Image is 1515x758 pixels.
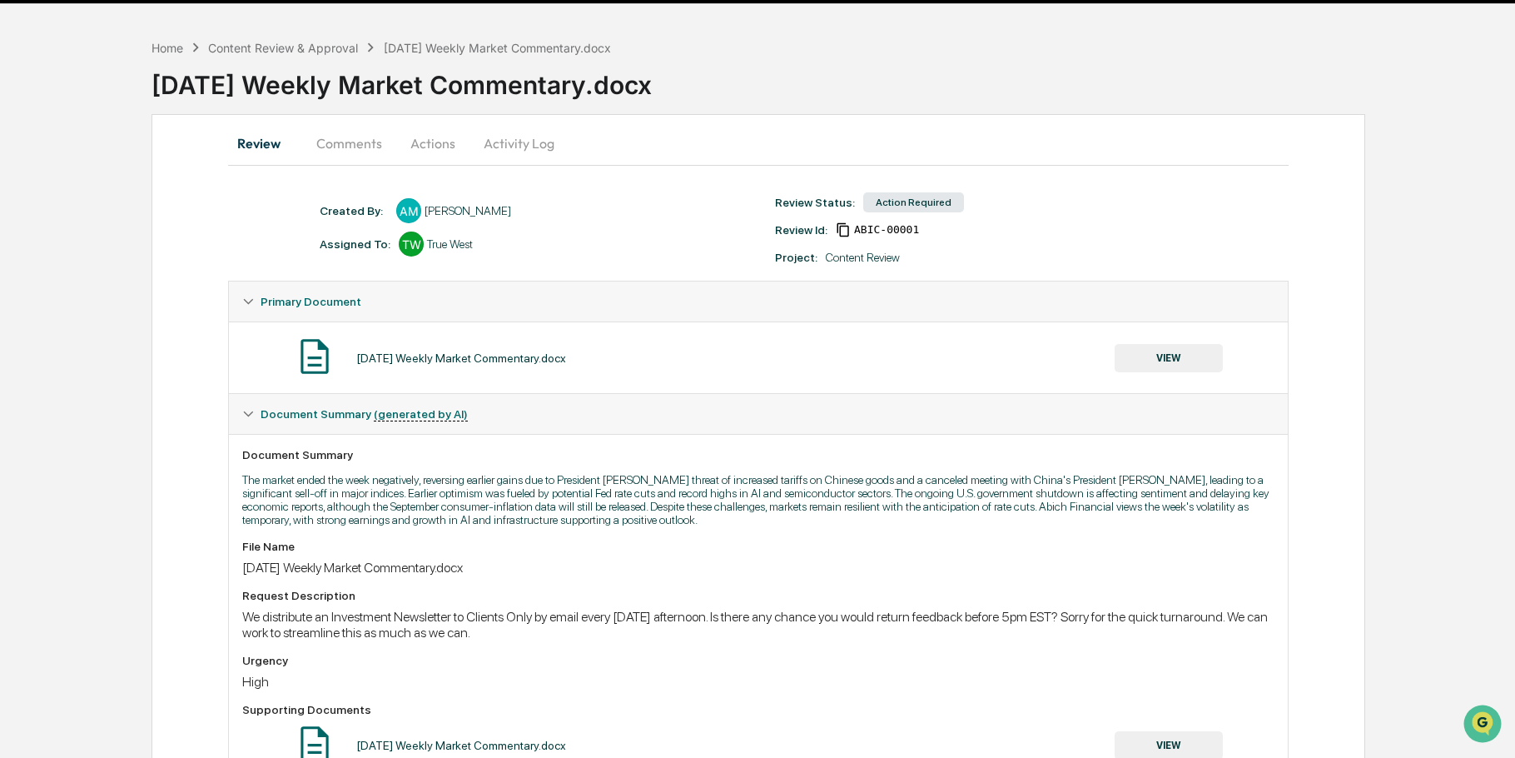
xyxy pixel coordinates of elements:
div: 🔎 [17,243,30,257]
img: 1746055101610-c473b297-6a78-478c-a979-82029cc54cd1 [17,127,47,157]
div: Request Description [242,589,1274,602]
span: Pylon [166,282,201,295]
button: Actions [395,123,470,163]
div: secondary tabs example [228,123,1289,163]
div: Home [151,41,183,55]
div: [DATE] Weekly Market Commentary.docx [384,41,611,55]
div: [PERSON_NAME] [425,204,511,217]
span: Preclearance [33,210,107,227]
div: Document Summary (generated by AI) [229,394,1288,434]
div: We distribute an Investment Newsletter to Clients Only by email every [DATE] afternoon. Is there ... [242,609,1274,641]
div: [DATE] Weekly Market Commentary.docx [151,57,1515,100]
div: AM [396,198,421,223]
u: (generated by AI) [374,407,468,421]
a: Powered byPylon [117,282,201,295]
div: Start new chat [57,127,273,144]
div: Urgency [242,654,1274,667]
span: Data Lookup [33,242,105,258]
div: Content Review & Approval [208,41,358,55]
span: Document Summary [261,407,468,421]
button: Activity Log [470,123,568,163]
span: 2ef69656-0538-4985-9892-db17bd2dfcaf [854,223,919,237]
img: Document Icon [294,336,335,377]
div: Primary Document [229,322,1288,393]
div: True West [427,237,473,251]
div: [DATE] Weekly Market Commentary.docx [356,352,566,365]
div: Created By: ‎ ‎ [320,204,388,217]
span: Primary Document [261,295,361,308]
button: VIEW [1115,344,1223,372]
button: Comments [303,123,395,163]
p: How can we help? [17,35,303,62]
a: 🖐️Preclearance [10,203,114,233]
a: 🔎Data Lookup [10,235,112,265]
div: Review Status: [775,196,855,209]
a: 🗄️Attestations [114,203,213,233]
div: We're available if you need us! [57,144,211,157]
div: Action Required [863,192,964,212]
button: Review [228,123,303,163]
div: Review Id: [775,223,827,237]
iframe: Open customer support [1462,703,1507,748]
div: Project: [775,251,817,264]
div: TW [399,232,424,257]
div: 🗄️ [121,212,134,225]
div: File Name [242,540,1274,553]
span: Attestations [137,210,206,227]
button: Start new chat [283,132,303,152]
div: High [242,674,1274,690]
div: [DATE] Weekly Market Commentary.docx [356,739,566,752]
div: Assigned To: [320,237,390,251]
div: Content Review [826,251,900,264]
div: 🖐️ [17,212,30,225]
div: Supporting Documents [242,703,1274,716]
div: Primary Document [229,282,1288,322]
p: The market ended the week negatively, reversing earlier gains due to President [PERSON_NAME] thre... [242,473,1274,526]
div: Document Summary [242,448,1274,461]
div: [DATE] Weekly Market Commentary.docx [242,560,1274,576]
